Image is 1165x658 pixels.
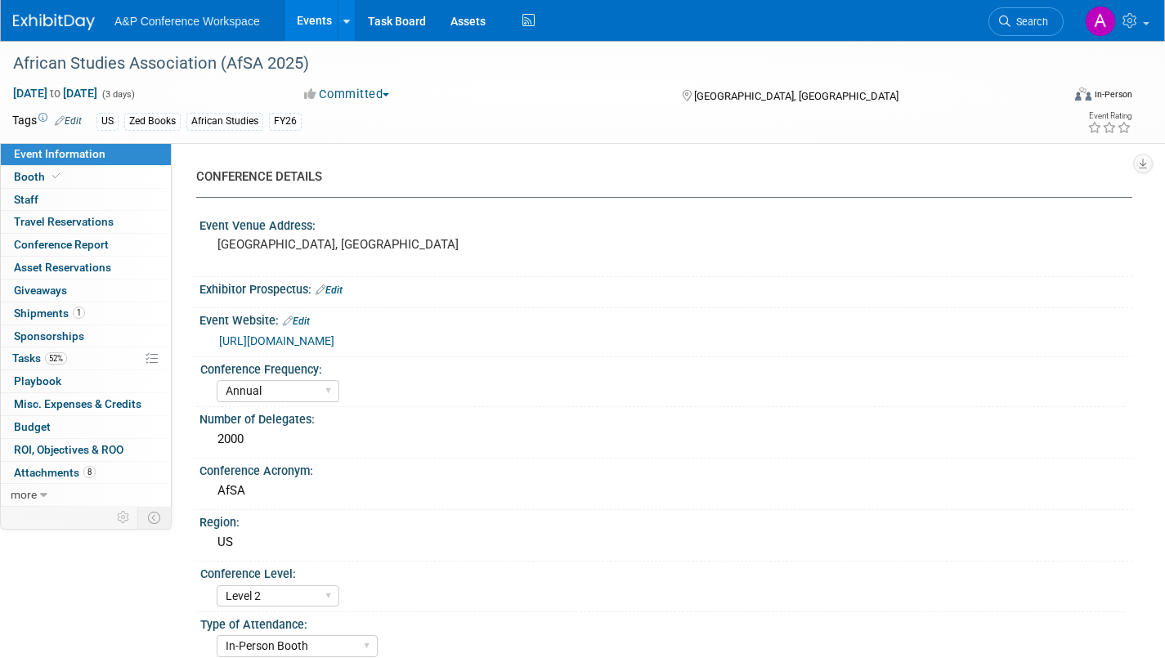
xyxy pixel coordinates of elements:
[14,420,51,433] span: Budget
[199,277,1132,298] div: Exhibitor Prospectus:
[124,113,181,130] div: Zed Books
[1,462,171,484] a: Attachments8
[14,215,114,228] span: Travel Reservations
[217,237,570,252] pre: [GEOGRAPHIC_DATA], [GEOGRAPHIC_DATA]
[14,329,84,342] span: Sponsorships
[1,325,171,347] a: Sponsorships
[1094,88,1132,101] div: In-Person
[199,308,1132,329] div: Event Website:
[199,459,1132,479] div: Conference Acronym:
[14,284,67,297] span: Giveaways
[101,89,135,100] span: (3 days)
[269,113,302,130] div: FY26
[1,234,171,256] a: Conference Report
[110,507,138,528] td: Personalize Event Tab Strip
[7,49,1037,78] div: African Studies Association (AfSA 2025)
[52,172,60,181] i: Booth reservation complete
[73,307,85,319] span: 1
[1,302,171,325] a: Shipments1
[14,261,111,274] span: Asset Reservations
[11,488,37,501] span: more
[212,478,1120,504] div: AfSA
[1085,6,1116,37] img: Amanda Oney
[12,86,98,101] span: [DATE] [DATE]
[45,352,67,365] span: 52%
[694,90,898,102] span: [GEOGRAPHIC_DATA], [GEOGRAPHIC_DATA]
[1,416,171,438] a: Budget
[12,351,67,365] span: Tasks
[1,143,171,165] a: Event Information
[212,427,1120,452] div: 2000
[199,510,1132,530] div: Region:
[1075,87,1091,101] img: Format-Inperson.png
[283,316,310,327] a: Edit
[14,397,141,410] span: Misc. Expenses & Credits
[1,370,171,392] a: Playbook
[200,612,1125,633] div: Type of Attendance:
[1,257,171,279] a: Asset Reservations
[96,113,119,130] div: US
[1,166,171,188] a: Booth
[1,347,171,369] a: Tasks52%
[14,147,105,160] span: Event Information
[1010,16,1048,28] span: Search
[199,407,1132,427] div: Number of Delegates:
[1,439,171,461] a: ROI, Objectives & ROO
[14,443,123,456] span: ROI, Objectives & ROO
[199,213,1132,234] div: Event Venue Address:
[316,284,343,296] a: Edit
[55,115,82,127] a: Edit
[12,112,82,131] td: Tags
[114,15,260,28] span: A&P Conference Workspace
[1,189,171,211] a: Staff
[1,280,171,302] a: Giveaways
[200,562,1125,582] div: Conference Level:
[1,211,171,233] a: Travel Reservations
[14,238,109,251] span: Conference Report
[1087,112,1131,120] div: Event Rating
[200,357,1125,378] div: Conference Frequency:
[212,530,1120,555] div: US
[14,193,38,206] span: Staff
[1,393,171,415] a: Misc. Expenses & Credits
[83,466,96,478] span: 8
[988,7,1064,36] a: Search
[14,170,64,183] span: Booth
[138,507,172,528] td: Toggle Event Tabs
[186,113,263,130] div: African Studies
[219,334,334,347] a: [URL][DOMAIN_NAME]
[47,87,63,100] span: to
[1,484,171,506] a: more
[14,374,61,387] span: Playbook
[14,466,96,479] span: Attachments
[14,307,85,320] span: Shipments
[298,86,396,103] button: Committed
[13,14,95,30] img: ExhibitDay
[196,168,1120,186] div: CONFERENCE DETAILS
[966,85,1132,110] div: Event Format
